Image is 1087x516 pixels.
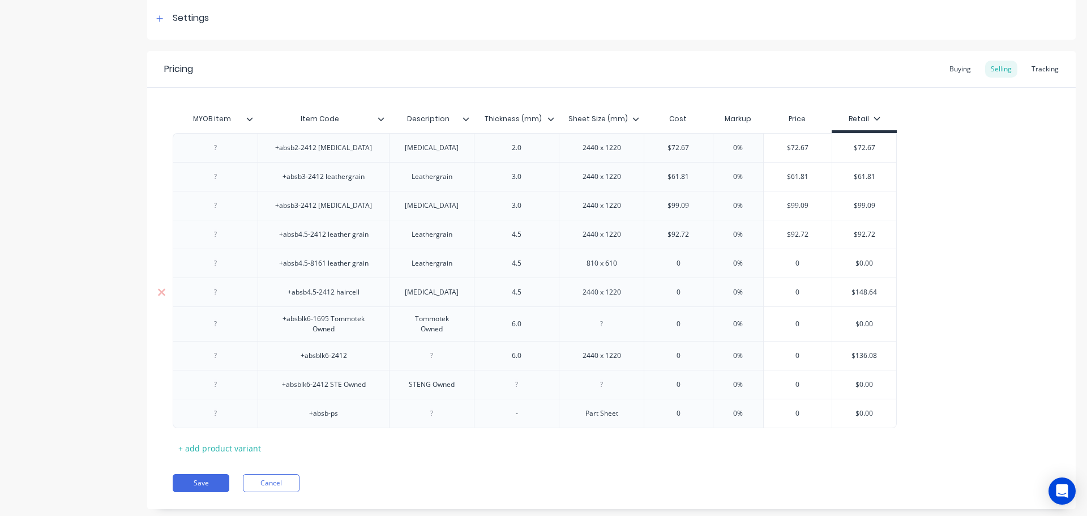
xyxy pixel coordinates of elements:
[764,310,832,338] div: 0
[644,370,713,399] div: 0
[574,285,630,300] div: 2440 x 1220
[173,306,897,341] div: +absblk6-1695 Tommotek OwnedTommotek Owned6.000%0$0.00
[489,198,545,213] div: 3.0
[764,278,832,306] div: 0
[574,348,630,363] div: 2440 x 1220
[273,169,374,184] div: +absb3-2412 leathergrain
[173,220,897,249] div: +absb4.5-2412 leather grainLeathergrain4.52440 x 1220$92.720%$92.72$92.72
[270,256,378,271] div: +absb4.5-8161 leather grain
[644,134,713,162] div: $72.67
[710,310,767,338] div: 0%
[403,169,461,184] div: Leathergrain
[389,108,474,130] div: Description
[173,108,258,130] div: MYOB item
[173,370,897,399] div: +absblk6-2412 STE OwnedSTENG Owned00%0$0.00
[173,191,897,220] div: +absb3-2412 [MEDICAL_DATA][MEDICAL_DATA]3.02440 x 1220$99.090%$99.09$99.09
[173,440,267,457] div: + add product variant
[489,169,545,184] div: 3.0
[644,310,713,338] div: 0
[764,342,832,370] div: 0
[849,114,880,124] div: Retail
[559,108,644,130] div: Sheet Size (mm)
[710,134,767,162] div: 0%
[832,287,896,297] input: ?
[832,399,896,428] div: $0.00
[173,11,209,25] div: Settings
[763,108,832,130] div: Price
[273,377,375,392] div: +absblk6-2412 STE Owned
[710,342,767,370] div: 0%
[489,317,545,331] div: 6.0
[944,61,977,78] div: Buying
[574,406,630,421] div: Part Sheet
[644,278,713,306] div: 0
[266,140,381,155] div: +absb2-2412 [MEDICAL_DATA]
[296,406,352,421] div: +absb-ps
[644,399,713,428] div: 0
[489,227,545,242] div: 4.5
[832,370,896,399] div: $0.00
[574,140,630,155] div: 2440 x 1220
[400,377,464,392] div: STENG Owned
[710,191,767,220] div: 0%
[644,191,713,220] div: $99.09
[403,256,461,271] div: Leathergrain
[258,108,389,130] div: Item Code
[266,198,381,213] div: +absb3-2412 [MEDICAL_DATA]
[243,474,299,492] button: Cancel
[832,249,896,278] div: $0.00
[292,348,356,363] div: +absblk6-2412
[474,105,552,133] div: Thickness (mm)
[173,162,897,191] div: +absb3-2412 leathergrainLeathergrain3.02440 x 1220$61.810%$61.81$61.81
[832,220,896,249] div: $92.72
[263,312,384,336] div: +absblk6-1695 Tommotek Owned
[173,133,897,162] div: +absb2-2412 [MEDICAL_DATA][MEDICAL_DATA]2.02440 x 1220$72.670%$72.67$72.67
[764,370,832,399] div: 0
[173,105,251,133] div: MYOB item
[403,227,461,242] div: Leathergrain
[644,163,713,191] div: $61.81
[832,134,896,162] div: $72.67
[710,399,767,428] div: 0%
[764,134,832,162] div: $72.67
[270,227,378,242] div: +absb4.5-2412 leather grain
[764,220,832,249] div: $92.72
[489,348,545,363] div: 6.0
[574,198,630,213] div: 2440 x 1220
[474,108,559,130] div: Thickness (mm)
[644,342,713,370] div: 0
[394,312,469,336] div: Tommotek Owned
[832,310,896,338] div: $0.00
[985,61,1017,78] div: Selling
[710,249,767,278] div: 0%
[710,370,767,399] div: 0%
[396,198,468,213] div: [MEDICAL_DATA]
[489,406,545,421] div: -
[644,108,713,130] div: Cost
[710,163,767,191] div: 0%
[710,278,767,306] div: 0%
[164,62,193,76] div: Pricing
[489,256,545,271] div: 4.5
[764,163,832,191] div: $61.81
[389,105,467,133] div: Description
[574,227,630,242] div: 2440 x 1220
[559,105,637,133] div: Sheet Size (mm)
[764,249,832,278] div: 0
[489,140,545,155] div: 2.0
[574,169,630,184] div: 2440 x 1220
[173,278,897,306] div: +absb4.5-2412 haircell[MEDICAL_DATA]4.52440 x 122000%0
[764,191,832,220] div: $99.09
[173,249,897,278] div: +absb4.5-8161 leather grainLeathergrain4.5810 x 61000%0$0.00
[644,249,713,278] div: 0
[832,191,896,220] div: $99.09
[173,341,897,370] div: +absblk6-24126.02440 x 122000%0$136.08
[832,163,896,191] div: $61.81
[173,399,897,428] div: +absb-ps-Part Sheet00%0$0.00
[489,285,545,300] div: 4.5
[279,285,369,300] div: +absb4.5-2412 haircell
[173,474,229,492] button: Save
[644,220,713,249] div: $92.72
[396,140,468,155] div: [MEDICAL_DATA]
[396,285,468,300] div: [MEDICAL_DATA]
